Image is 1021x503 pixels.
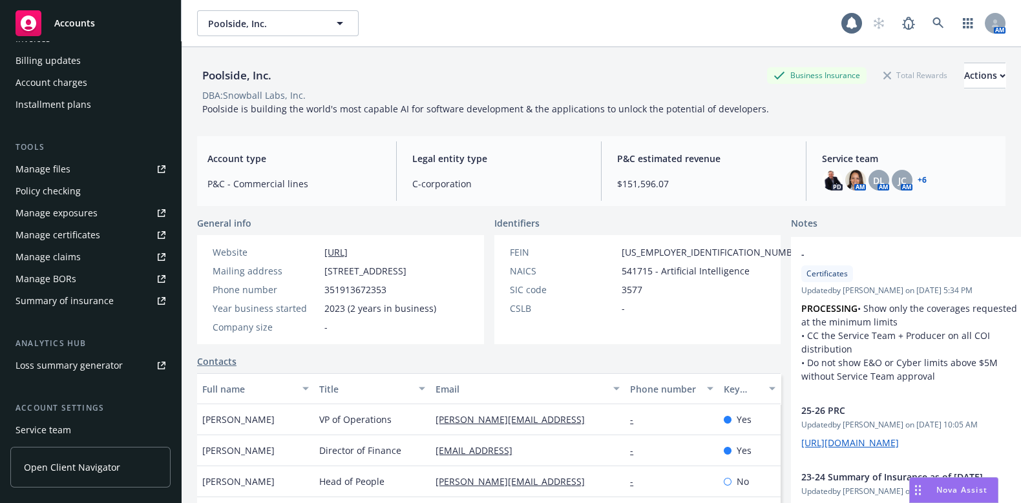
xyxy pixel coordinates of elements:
[197,354,237,368] a: Contacts
[202,444,275,457] span: [PERSON_NAME]
[16,203,98,223] div: Manage exposures
[767,67,867,83] div: Business Insurance
[197,373,314,404] button: Full name
[213,245,319,259] div: Website
[324,320,328,334] span: -
[510,283,616,296] div: SIC code
[510,245,616,259] div: FEIN
[436,413,595,426] a: [PERSON_NAME][EMAIL_ADDRESS]
[436,475,595,488] a: [PERSON_NAME][EMAIL_ADDRESS]
[10,203,171,223] a: Manage exposures
[873,174,885,187] span: DL
[630,382,699,396] div: Phone number
[801,302,858,314] strong: PROCESSING
[622,283,642,296] span: 3577
[964,63,1005,88] button: Actions
[412,177,585,190] span: C-corporation
[617,177,790,190] span: $151,596.07
[801,470,993,484] span: 23-24 Summary of Insurance as of [DATE]
[630,475,644,488] a: -
[737,444,752,457] span: Yes
[16,269,76,289] div: Manage BORs
[845,170,866,190] img: photo
[208,17,320,30] span: Poolside, Inc.
[877,67,954,83] div: Total Rewards
[202,88,306,102] div: DBA: Snowball Labs, Inc.
[16,50,81,71] div: Billing updates
[213,283,319,296] div: Phone number
[16,159,70,180] div: Manage files
[319,413,392,426] span: VP of Operations
[324,246,348,258] a: [URL]
[16,247,81,267] div: Manage claims
[24,460,120,474] span: Open Client Navigator
[10,247,171,267] a: Manage claims
[822,152,995,165] span: Service team
[10,159,171,180] a: Manage files
[10,337,171,350] div: Analytics hub
[806,268,848,280] span: Certificates
[10,50,171,71] a: Billing updates
[436,444,523,457] a: [EMAIL_ADDRESS]
[909,477,998,503] button: Nova Assist
[10,291,171,311] a: Summary of insurance
[207,152,381,165] span: Account type
[955,10,981,36] a: Switch app
[617,152,790,165] span: P&C estimated revenue
[324,283,386,296] span: 351913672353
[10,225,171,245] a: Manage certificates
[324,302,436,315] span: 2023 (2 years in business)
[10,355,171,376] a: Loss summary generator
[625,373,718,404] button: Phone number
[10,94,171,115] a: Installment plans
[202,382,295,396] div: Full name
[494,216,540,230] span: Identifiers
[202,475,275,488] span: [PERSON_NAME]
[801,247,993,261] span: -
[10,269,171,289] a: Manage BORs
[801,404,993,417] span: 25-26 PRC
[202,413,275,426] span: [PERSON_NAME]
[630,444,644,457] a: -
[16,225,100,245] div: Manage certificates
[16,94,91,115] div: Installment plans
[622,245,806,259] span: [US_EMPLOYER_IDENTIFICATION_NUMBER]
[791,216,817,232] span: Notes
[197,10,359,36] button: Poolside, Inc.
[319,475,384,488] span: Head of People
[213,320,319,334] div: Company size
[436,382,605,396] div: Email
[324,264,406,278] span: [STREET_ADDRESS]
[16,355,123,376] div: Loss summary generator
[936,484,987,495] span: Nova Assist
[622,302,625,315] span: -
[213,302,319,315] div: Year business started
[925,10,951,36] a: Search
[319,444,401,457] span: Director of Finance
[10,5,171,41] a: Accounts
[314,373,431,404] button: Title
[918,176,927,184] a: +6
[319,382,412,396] div: Title
[10,402,171,415] div: Account settings
[724,382,761,396] div: Key contact
[896,10,921,36] a: Report a Bug
[10,420,171,440] a: Service team
[202,103,769,115] span: Poolside is building the world's most capable AI for software development & the applications to u...
[866,10,892,36] a: Start snowing
[801,436,899,449] a: [URL][DOMAIN_NAME]
[10,181,171,201] a: Policy checking
[10,141,171,154] div: Tools
[412,152,585,165] span: Legal entity type
[910,478,926,502] div: Drag to move
[207,177,381,190] span: P&C - Commercial lines
[822,170,843,190] img: photo
[16,181,81,201] div: Policy checking
[510,302,616,315] div: CSLB
[16,72,87,93] div: Account charges
[430,373,625,404] button: Email
[510,264,616,278] div: NAICS
[16,291,114,311] div: Summary of insurance
[213,264,319,278] div: Mailing address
